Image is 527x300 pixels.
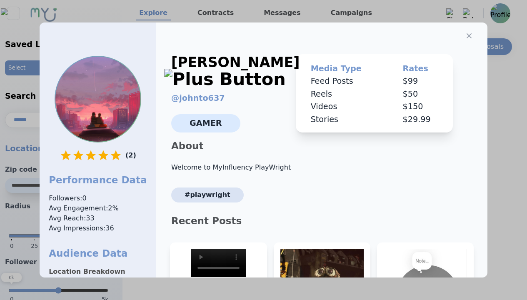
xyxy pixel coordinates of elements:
[164,69,286,90] img: Plus Button
[299,100,391,113] td: Videos
[125,149,136,162] p: ( 2 )
[299,113,391,126] td: Stories
[299,75,391,88] td: Feed Posts
[49,213,147,223] span: Avg Reach: 33
[391,62,450,75] th: Rates
[49,203,147,213] span: Avg Engagement: 2 %
[299,62,391,75] th: Media Type
[49,173,147,187] h1: Performance Data
[171,187,244,202] span: #PlayWright
[55,57,140,142] img: Profile
[49,267,147,277] p: Location Breakdown
[391,88,450,101] td: $ 50
[165,139,479,152] p: About
[165,214,479,227] p: Recent Posts
[391,113,450,126] td: $ 29.99
[49,223,147,233] span: Avg Impressions: 36
[49,247,147,260] h1: Audience Data
[391,100,450,113] td: $ 150
[171,54,300,87] div: [PERSON_NAME]
[299,88,391,101] td: Reels
[165,162,479,172] p: Welcome to MyInfluency PlayWright
[391,75,450,88] td: $ 99
[49,193,147,203] span: Followers: 0
[171,93,225,103] a: @johnto637
[171,114,240,132] span: Gamer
